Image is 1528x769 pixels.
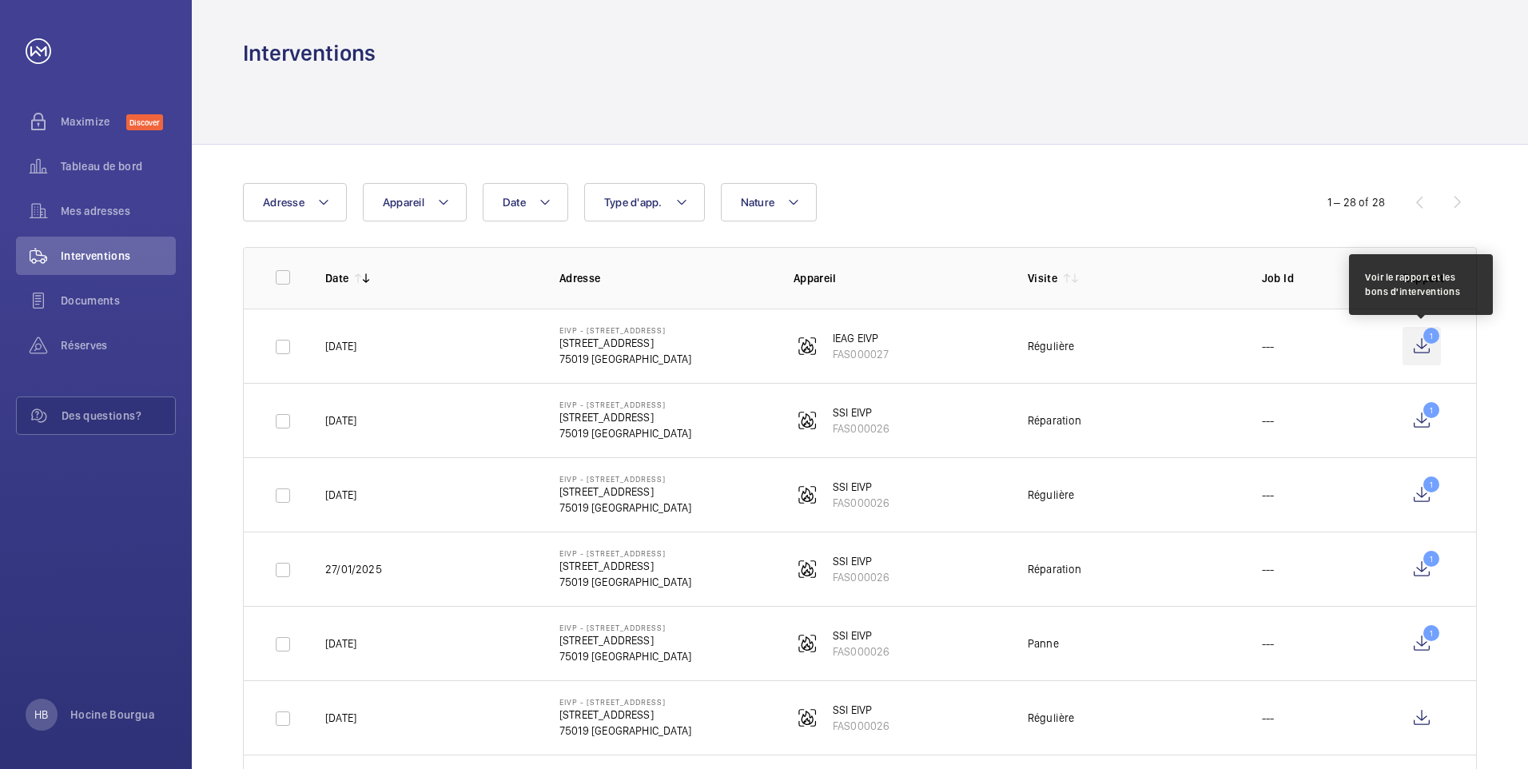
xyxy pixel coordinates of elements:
p: --- [1262,412,1275,428]
img: fire_alarm.svg [798,485,817,504]
p: SSI EIVP [833,702,890,718]
p: [STREET_ADDRESS] [559,707,691,723]
p: [STREET_ADDRESS] [559,484,691,500]
img: fire_alarm.svg [798,337,817,356]
img: fire_alarm.svg [798,708,817,727]
div: 1 – 28 of 28 [1327,194,1385,210]
div: Régulière [1028,338,1075,354]
p: EIVP - [STREET_ADDRESS] [559,474,691,484]
span: Interventions [61,248,176,264]
p: FAS000026 [833,643,890,659]
span: Nature [741,196,775,209]
p: [STREET_ADDRESS] [559,409,691,425]
div: Voir le rapport et les bons d'interventions [1365,270,1477,299]
p: SSI EIVP [833,479,890,495]
p: FAS000026 [833,495,890,511]
p: FAS000026 [833,718,890,734]
img: fire_alarm.svg [798,411,817,430]
span: Discover [126,114,163,130]
p: HB [34,707,48,723]
button: Nature [721,183,818,221]
p: Appareil [794,270,1002,286]
span: Réserves [61,337,176,353]
span: Mes adresses [61,203,176,219]
p: IEAG EIVP [833,330,889,346]
p: [DATE] [325,636,356,651]
p: 75019 [GEOGRAPHIC_DATA] [559,574,691,590]
button: Date [483,183,568,221]
p: EIVP - [STREET_ADDRESS] [559,623,691,632]
p: 27/01/2025 [325,561,382,577]
div: Régulière [1028,487,1075,503]
p: [STREET_ADDRESS] [559,335,691,351]
p: 75019 [GEOGRAPHIC_DATA] [559,425,691,441]
p: Job Id [1262,270,1377,286]
p: [STREET_ADDRESS] [559,558,691,574]
h1: Interventions [243,38,376,68]
p: [DATE] [325,710,356,726]
div: Régulière [1028,710,1075,726]
p: SSI EIVP [833,553,890,569]
button: Type d'app. [584,183,705,221]
div: Panne [1028,636,1059,651]
span: Type d'app. [604,196,663,209]
p: [DATE] [325,412,356,428]
span: Tableau de bord [61,158,176,174]
p: EIVP - [STREET_ADDRESS] [559,697,691,707]
p: Adresse [559,270,768,286]
span: Documents [61,293,176,309]
div: Réparation [1028,412,1082,428]
p: 75019 [GEOGRAPHIC_DATA] [559,648,691,664]
p: --- [1262,561,1275,577]
p: Hocine Bourgua [70,707,154,723]
img: fire_alarm.svg [798,560,817,579]
p: [DATE] [325,487,356,503]
p: Visite [1028,270,1057,286]
p: --- [1262,636,1275,651]
p: SSI EIVP [833,628,890,643]
p: --- [1262,710,1275,726]
p: Date [325,270,348,286]
p: --- [1262,487,1275,503]
div: Réparation [1028,561,1082,577]
p: [DATE] [325,338,356,354]
button: Adresse [243,183,347,221]
p: 75019 [GEOGRAPHIC_DATA] [559,500,691,516]
p: EIVP - [STREET_ADDRESS] [559,548,691,558]
p: [STREET_ADDRESS] [559,632,691,648]
span: Appareil [383,196,424,209]
p: --- [1262,338,1275,354]
span: Maximize [61,114,126,129]
img: fire_alarm.svg [798,634,817,653]
p: FAS000026 [833,569,890,585]
span: Date [503,196,526,209]
span: Adresse [263,196,304,209]
p: SSI EIVP [833,404,890,420]
p: FAS000027 [833,346,889,362]
p: 75019 [GEOGRAPHIC_DATA] [559,351,691,367]
p: 75019 [GEOGRAPHIC_DATA] [559,723,691,739]
p: EIVP - [STREET_ADDRESS] [559,325,691,335]
p: FAS000026 [833,420,890,436]
span: Des questions? [62,408,175,424]
p: EIVP - [STREET_ADDRESS] [559,400,691,409]
button: Appareil [363,183,467,221]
